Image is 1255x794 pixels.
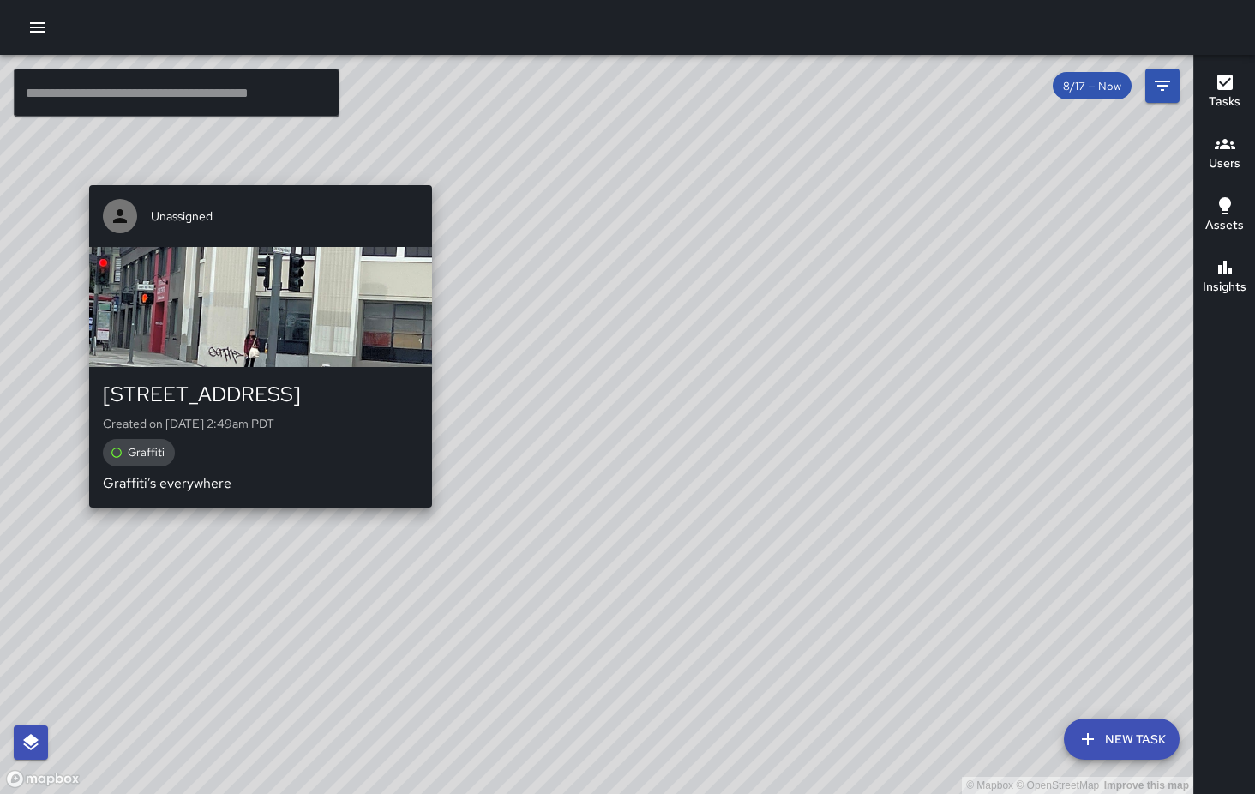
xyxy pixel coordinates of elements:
[117,445,175,460] span: Graffiti
[1194,185,1255,247] button: Assets
[1194,62,1255,123] button: Tasks
[1053,79,1132,93] span: 8/17 — Now
[1209,154,1240,173] h6: Users
[1145,69,1180,103] button: Filters
[1194,123,1255,185] button: Users
[1194,247,1255,309] button: Insights
[1205,216,1244,235] h6: Assets
[103,473,418,494] p: Graffiti’s everywhere
[103,415,418,432] p: Created on [DATE] 2:49am PDT
[89,185,432,508] button: Unassigned[STREET_ADDRESS]Created on [DATE] 2:49am PDTGraffitiGraffiti’s everywhere
[1064,719,1180,760] button: New Task
[1203,278,1246,297] h6: Insights
[103,381,418,408] div: [STREET_ADDRESS]
[151,208,418,225] span: Unassigned
[1209,93,1240,111] h6: Tasks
